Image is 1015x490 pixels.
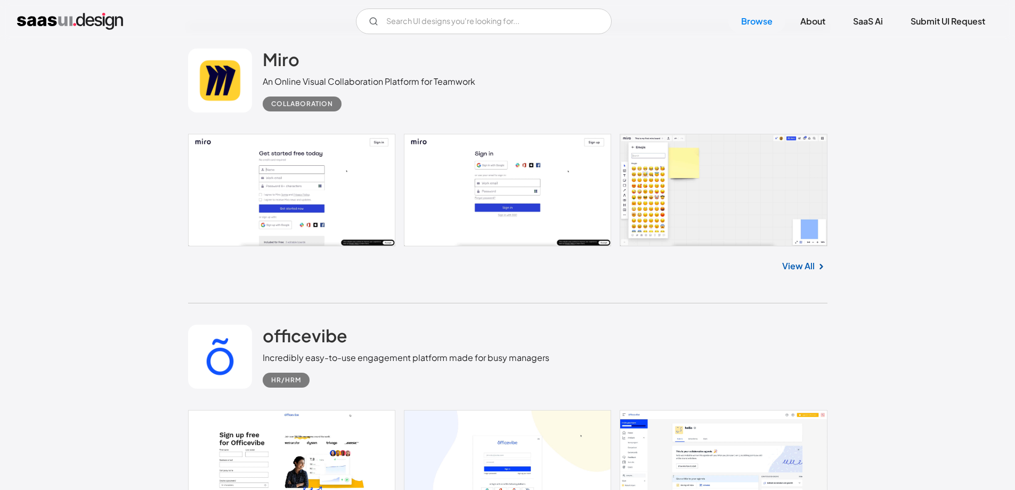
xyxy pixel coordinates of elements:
[840,10,896,33] a: SaaS Ai
[356,9,612,34] input: Search UI designs you're looking for...
[782,260,815,272] a: View All
[263,49,299,70] h2: Miro
[787,10,838,33] a: About
[898,10,998,33] a: Submit UI Request
[263,325,347,351] a: officevibe
[356,9,612,34] form: Email Form
[263,351,549,364] div: Incredibly easy-to-use engagement platform made for busy managers
[17,13,123,30] a: home
[728,10,785,33] a: Browse
[271,374,301,387] div: HR/HRM
[263,49,299,75] a: Miro
[271,98,333,110] div: Collaboration
[263,75,475,88] div: An Online Visual Collaboration Platform for Teamwork
[263,325,347,346] h2: officevibe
